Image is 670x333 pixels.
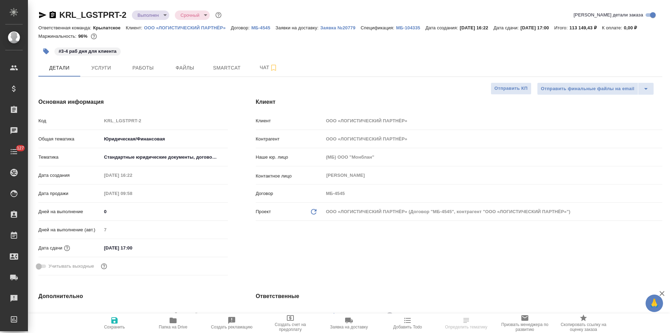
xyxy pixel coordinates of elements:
[38,172,102,179] p: Дата создания
[38,312,102,319] p: Путь на drive
[496,313,554,333] button: Призвать менеджера по развитию
[491,82,531,95] button: Отправить КП
[521,25,554,30] p: [DATE] 17:00
[59,48,117,55] p: #3-4 раб дня для клиента
[202,313,261,333] button: Создать рекламацию
[320,24,361,31] button: Заявка №20779
[256,292,662,301] h4: Ответственные
[330,325,368,330] span: Заявка на доставку
[175,10,210,20] div: Выполнен
[437,313,496,333] button: Определить тематику
[85,313,144,333] button: Сохранить
[135,12,161,18] button: Выполнен
[104,325,125,330] span: Сохранить
[393,325,422,330] span: Добавить Todo
[144,25,231,30] p: ООО «ЛОГИСТИЧЕСКИЙ ПАРТНЁР»
[2,143,26,160] a: 127
[541,85,634,93] span: Отправить финальные файлы на email
[43,64,76,72] span: Детали
[38,117,102,124] p: Код
[396,24,425,30] a: МБ-104335
[102,133,228,145] div: Юридическая/Финансовая
[396,25,425,30] p: МБ-104335
[231,25,252,30] p: Договор:
[256,190,323,197] p: Договор
[84,64,118,72] span: Услуги
[574,12,643,19] span: [PERSON_NAME] детали заказа
[554,25,569,30] p: Итого:
[256,136,323,143] p: Контрагент
[59,10,126,20] a: KRL_LGSTPRT-2
[323,188,662,198] input: Пустое поле
[38,208,102,215] p: Дней на выполнение
[102,116,228,126] input: Пустое поле
[537,82,638,95] button: Отправить финальные файлы на email
[256,313,323,320] p: Клиентские менеджеры
[261,313,320,333] button: Создать счет на предоплату
[646,295,663,312] button: 🙏
[102,207,228,217] input: ✎ Введи что-нибудь
[323,134,662,144] input: Пустое поле
[38,292,228,301] h4: Дополнительно
[54,48,121,54] span: 3-4 раб дня для клиента
[326,307,342,324] button: Добавить менеджера
[554,313,613,333] button: Скопировать ссылку на оценку заказа
[493,25,520,30] p: Дата сдачи:
[256,208,271,215] p: Проект
[320,313,378,333] button: Заявка на доставку
[49,263,94,270] span: Учитывать выходные
[276,25,320,30] p: Заявки на доставку:
[494,85,528,93] span: Отправить КП
[178,12,201,18] button: Срочный
[256,98,662,106] h4: Клиент
[102,188,163,198] input: Пустое поле
[168,64,202,72] span: Файлы
[256,173,323,180] p: Контактное лицо
[144,24,231,30] a: ООО «ЛОГИСТИЧЕСКИЙ ПАРТНЁР»
[624,25,642,30] p: 0,00 ₽
[99,262,109,271] button: Выбери, если сб и вс нужно считать рабочими днями для выполнения заказа.
[38,25,93,30] p: Ответственная команда:
[648,296,660,311] span: 🙏
[93,25,126,30] p: Крылатское
[345,312,388,319] span: [PERSON_NAME]
[38,190,102,197] p: Дата продажи
[102,310,228,320] input: Пустое поле
[500,322,550,332] span: Призвать менеджера по развитию
[251,25,275,30] p: МБ-4545
[378,313,437,333] button: Добавить Todo
[126,64,160,72] span: Работы
[38,245,62,252] p: Дата сдачи
[210,64,244,72] span: Smartcat
[323,116,662,126] input: Пустое поле
[269,64,278,72] svg: Подписаться
[211,325,253,330] span: Создать рекламацию
[256,154,323,161] p: Наше юр. лицо
[265,322,315,332] span: Создать счет на предоплату
[102,225,228,235] input: Пустое поле
[102,243,163,253] input: ✎ Введи что-нибудь
[49,11,57,19] button: Скопировать ссылку
[320,25,361,30] p: Заявка №20779
[126,25,144,30] p: Клиент:
[38,11,47,19] button: Скопировать ссылку для ЯМессенджера
[144,313,202,333] button: Папка на Drive
[252,63,285,72] span: Чат
[89,32,98,41] button: 3426.65 RUB;
[256,117,323,124] p: Клиент
[13,145,28,152] span: 127
[445,325,487,330] span: Определить тематику
[38,154,102,161] p: Тематика
[361,25,396,30] p: Спецификация:
[159,325,187,330] span: Папка на Drive
[323,206,662,218] div: ООО «ЛОГИСТИЧЕСКИЙ ПАРТНЁР» (Договор "МБ-4545", контрагент "ООО «ЛОГИСТИЧЕСКИЙ ПАРТНЁР»")
[38,34,78,39] p: Маржинальность:
[78,34,89,39] p: 96%
[558,322,609,332] span: Скопировать ссылку на оценку заказа
[214,10,223,20] button: Доп статусы указывают на важность/срочность заказа
[460,25,494,30] p: [DATE] 16:22
[38,44,54,59] button: Добавить тэг
[251,24,275,30] a: МБ-4545
[132,10,169,20] div: Выполнен
[62,244,72,253] button: Если добавить услуги и заполнить их объемом, то дата рассчитается автоматически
